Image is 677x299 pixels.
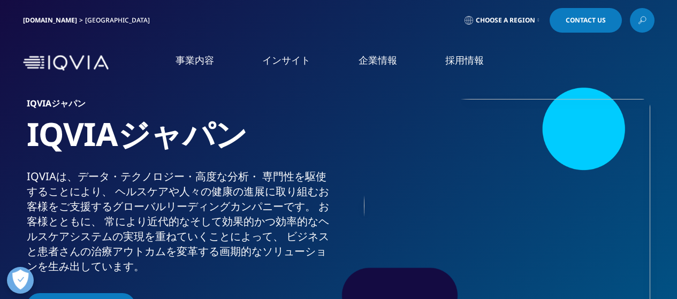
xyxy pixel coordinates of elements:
a: 事業内容 [176,53,214,67]
span: Choose a Region [476,16,535,25]
a: インサイト [262,53,310,67]
a: 採用情報 [445,53,484,67]
span: Contact Us [566,17,606,24]
h1: IQVIAジャパン [27,114,334,169]
a: [DOMAIN_NAME] [23,16,77,25]
a: Contact Us [550,8,622,33]
a: 企業情報 [359,53,397,67]
nav: Primary [113,37,655,88]
h6: IQVIAジャパン [27,99,334,114]
div: IQVIAは、​データ・​テクノロジー・​高度な​分析・​ 専門性を​駆使する​ことに​より、​ ヘルスケアや​人々の​健康の​進展に​取り組む​お客様を​ご支援​する​グローバル​リーディング... [27,169,334,274]
button: 優先設定センターを開く [7,267,34,294]
div: [GEOGRAPHIC_DATA] [85,16,154,25]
